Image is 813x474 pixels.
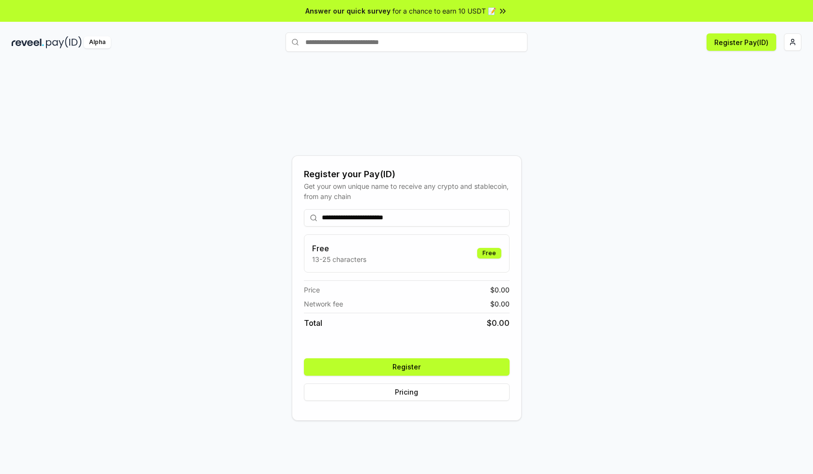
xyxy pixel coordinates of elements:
span: $ 0.00 [490,299,510,309]
span: Network fee [304,299,343,309]
span: for a chance to earn 10 USDT 📝 [392,6,496,16]
span: $ 0.00 [487,317,510,329]
span: Answer our quick survey [305,6,391,16]
span: Price [304,285,320,295]
span: $ 0.00 [490,285,510,295]
p: 13-25 characters [312,254,366,264]
button: Register [304,358,510,376]
div: Register your Pay(ID) [304,168,510,181]
h3: Free [312,243,366,254]
span: Total [304,317,322,329]
div: Get your own unique name to receive any crypto and stablecoin, from any chain [304,181,510,201]
img: pay_id [46,36,82,48]
button: Pricing [304,383,510,401]
div: Free [477,248,501,259]
img: reveel_dark [12,36,44,48]
button: Register Pay(ID) [707,33,776,51]
div: Alpha [84,36,111,48]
